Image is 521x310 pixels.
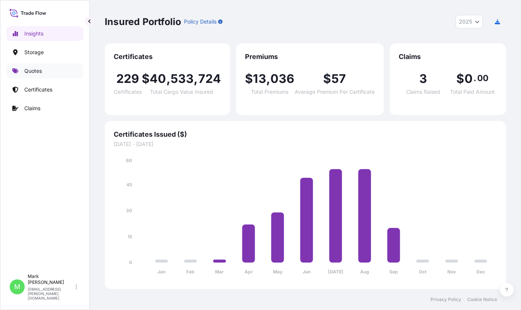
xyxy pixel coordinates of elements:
span: , [166,73,171,85]
tspan: Oct [419,269,427,275]
span: $ [142,73,150,85]
span: $ [456,73,464,85]
span: 533 [171,73,194,85]
span: . [474,75,476,81]
a: Quotes [6,63,83,78]
span: Certificates [114,89,142,94]
span: $ [245,73,253,85]
span: Certificates [114,52,221,61]
tspan: Jun [303,269,310,275]
a: Cookie Notice [467,297,497,303]
p: [EMAIL_ADDRESS][PERSON_NAME][DOMAIN_NAME] [28,287,74,300]
tspan: 15 [128,234,132,239]
button: Year Selector [456,15,483,28]
tspan: 30 [126,208,132,213]
tspan: [DATE] [328,269,343,275]
span: , [266,73,270,85]
p: Insured Portfolio [105,16,181,28]
a: Storage [6,45,83,60]
tspan: Sep [389,269,398,275]
span: , [194,73,198,85]
span: 13 [253,73,266,85]
p: Quotes [24,67,42,75]
p: Claims [24,105,40,112]
span: 3 [419,73,427,85]
a: Claims [6,101,83,116]
span: Total Paid Amount [450,89,495,94]
span: 036 [270,73,295,85]
tspan: Jan [157,269,165,275]
tspan: 0 [129,260,132,265]
span: 40 [150,73,166,85]
span: 724 [198,73,221,85]
tspan: Feb [186,269,194,275]
span: 229 [116,73,140,85]
tspan: May [273,269,283,275]
p: Mark [PERSON_NAME] [28,273,74,285]
span: Total Premiums [251,89,288,94]
p: Storage [24,49,44,56]
p: Insights [24,30,43,37]
span: Average Premium Per Certificate [295,89,375,94]
span: 57 [331,73,346,85]
tspan: Aug [360,269,369,275]
span: 0 [465,73,473,85]
tspan: Dec [476,269,485,275]
span: [DATE] - [DATE] [114,140,497,148]
p: Certificates [24,86,52,93]
span: Claims [399,52,497,61]
span: Certificates Issued ($) [114,130,497,139]
a: Privacy Policy [430,297,461,303]
span: Premiums [245,52,374,61]
span: Total Cargo Value Insured [150,89,213,94]
span: 2025 [459,18,472,25]
tspan: Nov [447,269,456,275]
tspan: Apr [245,269,253,275]
span: Claims Raised [406,89,440,94]
p: Policy Details [184,18,217,25]
span: 00 [477,75,488,81]
tspan: 60 [126,158,132,163]
tspan: 45 [126,182,132,187]
tspan: Mar [215,269,224,275]
span: $ [323,73,331,85]
a: Insights [6,26,83,41]
span: M [14,283,20,291]
a: Certificates [6,82,83,97]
